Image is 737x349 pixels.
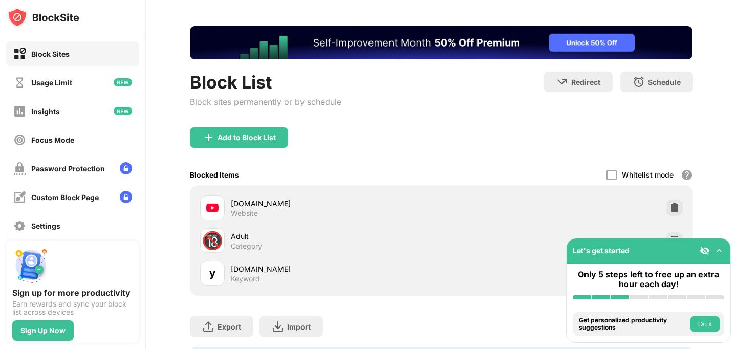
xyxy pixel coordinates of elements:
img: eye-not-visible.svg [700,246,710,256]
div: Blocked Items [190,170,239,179]
div: Custom Block Page [31,193,99,202]
div: Password Protection [31,164,105,173]
img: new-icon.svg [114,78,132,86]
div: Only 5 steps left to free up an extra hour each day! [573,270,724,289]
img: omni-setup-toggle.svg [714,246,724,256]
img: password-protection-off.svg [13,162,26,175]
div: Sign up for more productivity [12,288,133,298]
div: Focus Mode [31,136,74,144]
div: Sign Up Now [20,326,66,335]
div: Whitelist mode [622,170,674,179]
div: 🔞 [202,230,223,251]
div: Block sites permanently or by schedule [190,97,341,107]
div: Export [218,322,241,331]
div: [DOMAIN_NAME] [231,198,441,209]
div: Block Sites [31,50,70,58]
img: lock-menu.svg [120,162,132,174]
div: Schedule [648,78,681,86]
div: Get personalized productivity suggestions [579,317,687,332]
img: lock-menu.svg [120,191,132,203]
div: y [209,266,215,281]
div: Category [231,242,262,251]
div: Redirect [571,78,600,86]
img: customize-block-page-off.svg [13,191,26,204]
div: [DOMAIN_NAME] [231,264,441,274]
div: Usage Limit [31,78,72,87]
img: push-signup.svg [12,247,49,283]
img: settings-off.svg [13,220,26,232]
button: Do it [690,316,720,332]
div: Block List [190,72,341,93]
div: Settings [31,222,60,230]
div: Import [287,322,311,331]
iframe: Banner [190,26,692,59]
img: new-icon.svg [114,107,132,115]
div: Website [231,209,258,218]
div: Add to Block List [218,134,276,142]
img: focus-off.svg [13,134,26,146]
div: Insights [31,107,60,116]
img: block-on.svg [13,48,26,60]
div: Let's get started [573,246,630,255]
img: insights-off.svg [13,105,26,118]
img: logo-blocksite.svg [7,7,79,28]
div: Earn rewards and sync your block list across devices [12,300,133,316]
img: time-usage-off.svg [13,76,26,89]
img: favicons [206,202,219,214]
div: Adult [231,231,441,242]
div: Keyword [231,274,260,283]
